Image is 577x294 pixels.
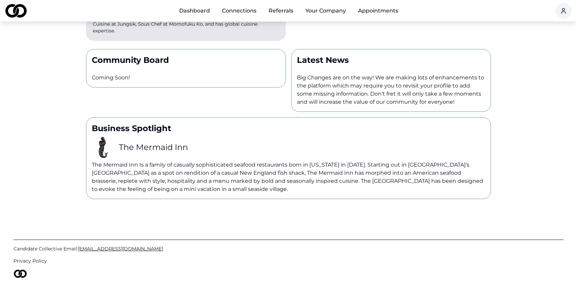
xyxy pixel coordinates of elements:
[5,4,27,18] img: logo
[92,161,485,193] p: The Mermaid Inn Is a family of casually sophisticated seafood restaurants born in [US_STATE] in [...
[297,74,485,106] p: Big Changes are on the way! We are making lots of enhancements to the platform which may require ...
[92,55,280,66] p: Community Board
[300,4,351,18] button: Your Company
[13,258,564,264] a: Privacy Policy
[263,4,299,18] a: Referrals
[92,137,113,158] img: 2536d4df-93e4-455f-9ee8-7602d4669c22-images-images-profile_picture.png
[92,74,280,82] p: Coming Soon!
[13,245,564,252] a: Candidate Collective Email:[EMAIL_ADDRESS][DOMAIN_NAME]
[217,4,262,18] a: Connections
[353,4,404,18] a: Appointments
[13,270,27,278] img: logo
[119,142,188,153] h3: The Mermaid Inn
[92,123,485,134] p: Business Spotlight
[174,4,215,18] a: Dashboard
[174,4,404,18] nav: Main
[297,55,485,66] p: Latest News
[78,246,163,252] span: [EMAIL_ADDRESS][DOMAIN_NAME]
